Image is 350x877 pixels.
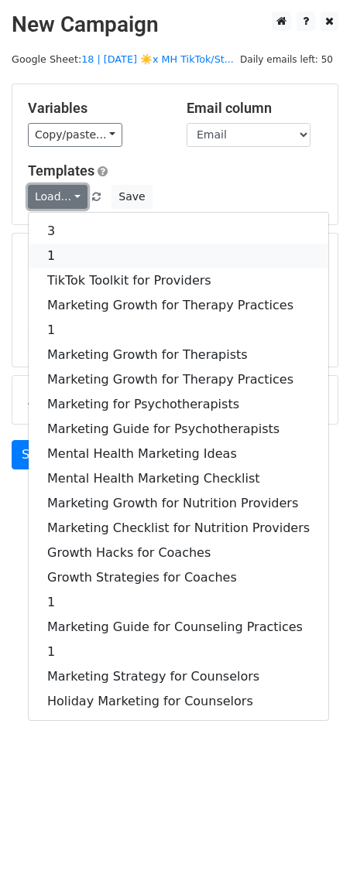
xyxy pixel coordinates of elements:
[29,268,328,293] a: TikTok Toolkit for Providers
[28,162,94,179] a: Templates
[29,367,328,392] a: Marketing Growth for Therapy Practices
[28,100,163,117] h5: Variables
[29,689,328,714] a: Holiday Marketing for Counselors
[28,123,122,147] a: Copy/paste...
[29,664,328,689] a: Marketing Strategy for Counselors
[29,417,328,442] a: Marketing Guide for Psychotherapists
[29,466,328,491] a: Mental Health Marketing Checklist
[12,12,338,38] h2: New Campaign
[29,615,328,640] a: Marketing Guide for Counseling Practices
[28,185,87,209] a: Load...
[12,440,63,469] a: Send
[29,640,328,664] a: 1
[273,803,350,877] iframe: Chat Widget
[29,491,328,516] a: Marketing Growth for Nutrition Providers
[29,590,328,615] a: 1
[187,100,322,117] h5: Email column
[12,53,234,65] small: Google Sheet:
[29,541,328,565] a: Growth Hacks for Coaches
[29,219,328,244] a: 3
[29,318,328,343] a: 1
[29,442,328,466] a: Mental Health Marketing Ideas
[81,53,234,65] a: 18 | [DATE] ☀️x MH TikTok/St...
[29,516,328,541] a: Marketing Checklist for Nutrition Providers
[29,244,328,268] a: 1
[29,392,328,417] a: Marketing for Psychotherapists
[29,343,328,367] a: Marketing Growth for Therapists
[235,53,338,65] a: Daily emails left: 50
[29,293,328,318] a: Marketing Growth for Therapy Practices
[235,51,338,68] span: Daily emails left: 50
[29,565,328,590] a: Growth Strategies for Coaches
[112,185,152,209] button: Save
